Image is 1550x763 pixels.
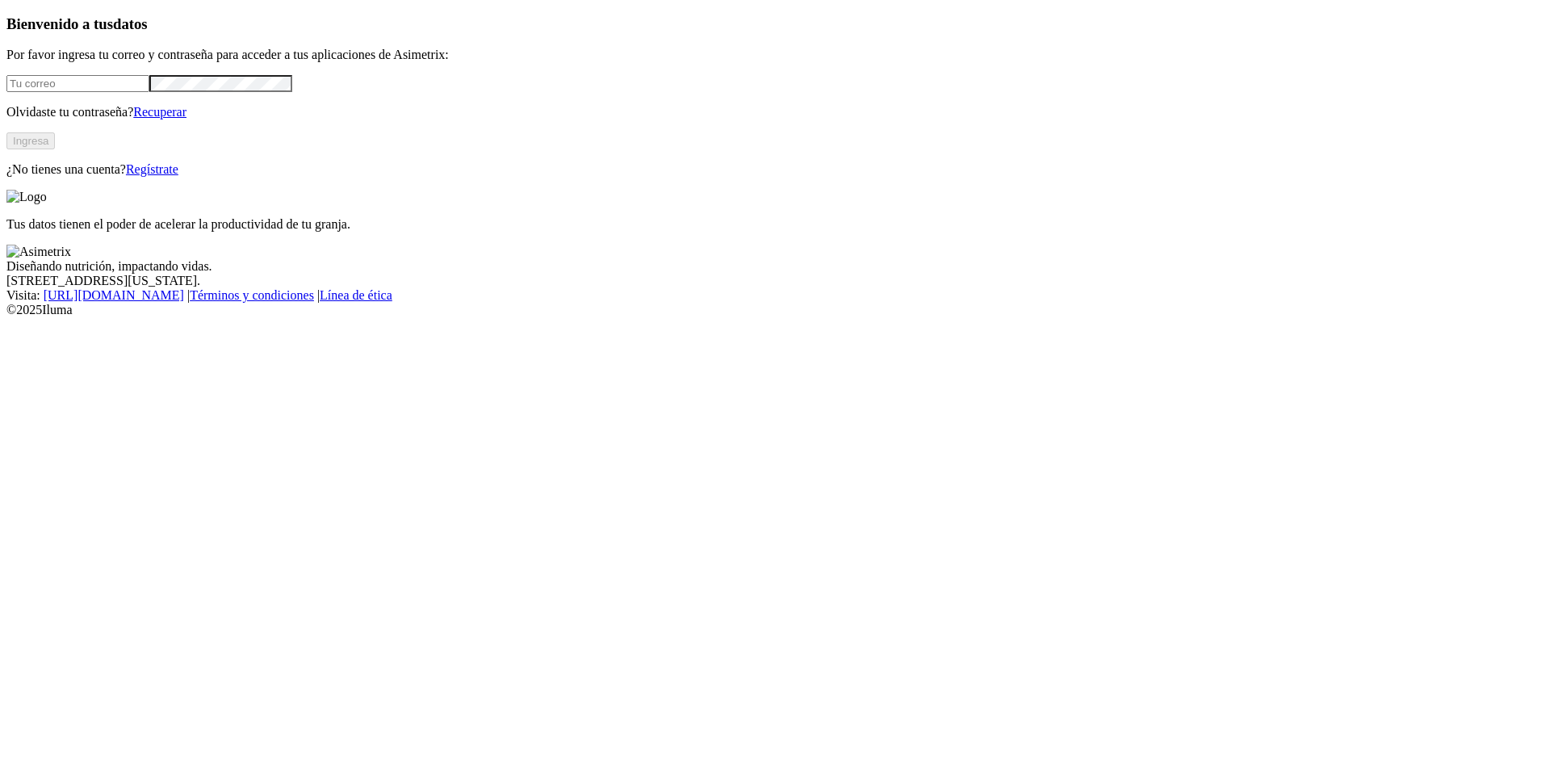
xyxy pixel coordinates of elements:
[190,288,314,302] a: Términos y condiciones
[113,15,148,32] span: datos
[6,303,1544,317] div: © 2025 Iluma
[133,105,186,119] a: Recuperar
[6,274,1544,288] div: [STREET_ADDRESS][US_STATE].
[6,162,1544,177] p: ¿No tienes una cuenta?
[44,288,184,302] a: [URL][DOMAIN_NAME]
[6,132,55,149] button: Ingresa
[6,259,1544,274] div: Diseñando nutrición, impactando vidas.
[6,245,71,259] img: Asimetrix
[126,162,178,176] a: Regístrate
[6,105,1544,119] p: Olvidaste tu contraseña?
[320,288,392,302] a: Línea de ética
[6,75,149,92] input: Tu correo
[6,48,1544,62] p: Por favor ingresa tu correo y contraseña para acceder a tus aplicaciones de Asimetrix:
[6,217,1544,232] p: Tus datos tienen el poder de acelerar la productividad de tu granja.
[6,190,47,204] img: Logo
[6,15,1544,33] h3: Bienvenido a tus
[6,288,1544,303] div: Visita : | |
